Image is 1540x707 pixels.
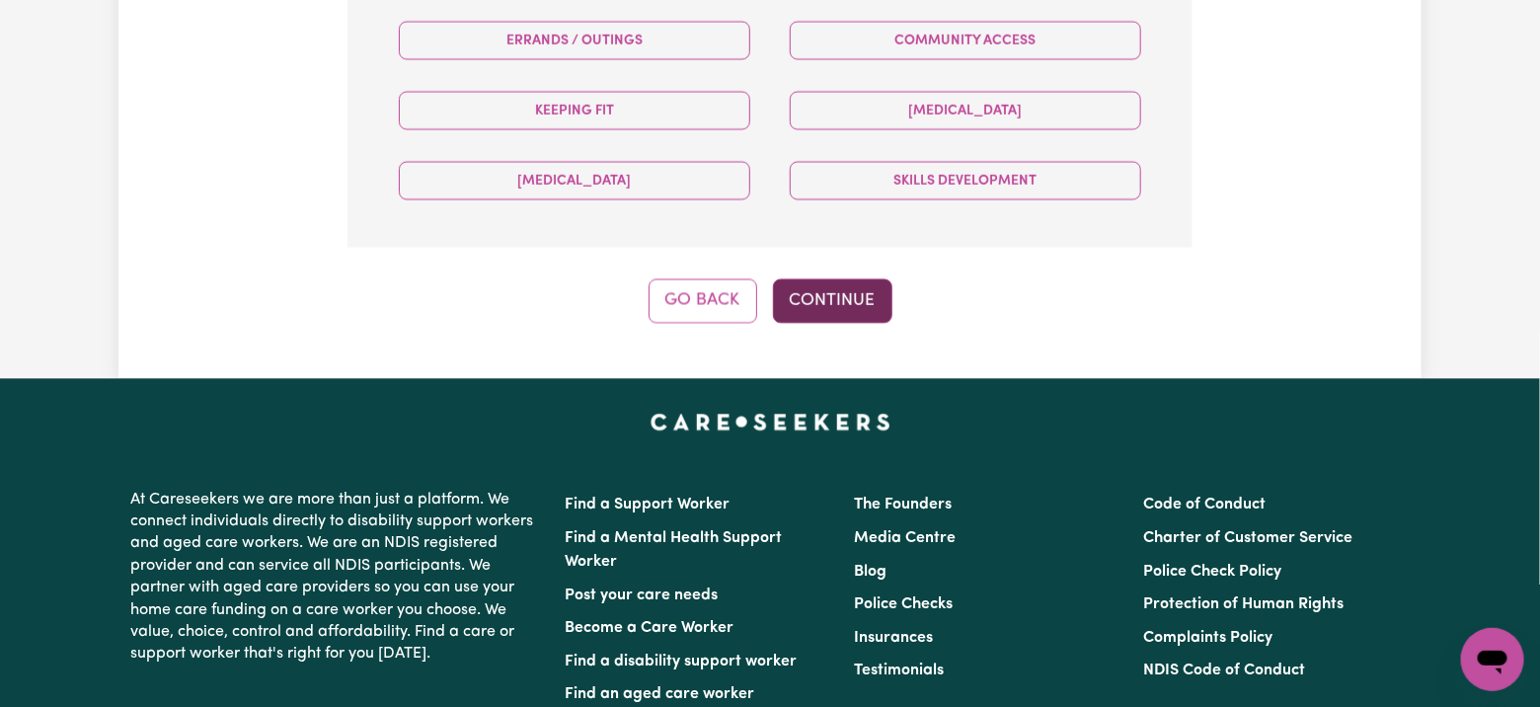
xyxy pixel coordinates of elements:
[854,564,886,580] a: Blog
[790,21,1141,59] button: Community access
[565,588,718,603] a: Post your care needs
[790,161,1141,199] button: Skills Development
[1144,596,1345,612] a: Protection of Human Rights
[565,654,797,669] a: Find a disability support worker
[1144,663,1306,678] a: NDIS Code of Conduct
[854,596,953,612] a: Police Checks
[854,663,944,678] a: Testimonials
[130,481,541,673] p: At Careseekers we are more than just a platform. We connect individuals directly to disability su...
[854,530,956,546] a: Media Centre
[854,497,952,512] a: The Founders
[565,686,754,702] a: Find an aged care worker
[790,91,1141,129] button: [MEDICAL_DATA]
[565,620,733,636] a: Become a Care Worker
[399,21,750,59] button: Errands / Outings
[651,414,890,430] a: Careseekers home page
[1144,530,1353,546] a: Charter of Customer Service
[1144,564,1282,580] a: Police Check Policy
[399,91,750,129] button: Keeping fit
[1144,630,1273,646] a: Complaints Policy
[649,278,757,322] button: Go Back
[565,530,782,570] a: Find a Mental Health Support Worker
[1144,497,1267,512] a: Code of Conduct
[565,497,730,512] a: Find a Support Worker
[773,278,892,322] button: Continue
[399,161,750,199] button: [MEDICAL_DATA]
[854,630,933,646] a: Insurances
[1461,628,1524,691] iframe: Button to launch messaging window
